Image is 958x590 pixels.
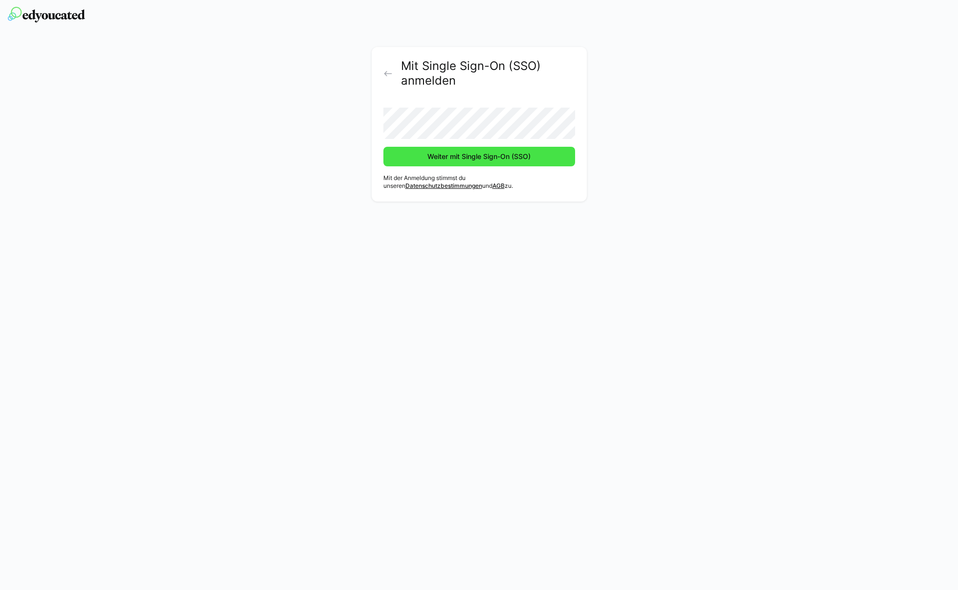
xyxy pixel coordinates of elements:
a: Datenschutzbestimmungen [405,182,482,189]
img: edyoucated [8,7,85,23]
h2: Mit Single Sign-On (SSO) anmelden [401,59,575,88]
p: Mit der Anmeldung stimmst du unseren und zu. [383,174,575,190]
span: Weiter mit Single Sign-On (SSO) [426,152,532,161]
a: AGB [492,182,505,189]
button: Weiter mit Single Sign-On (SSO) [383,147,575,166]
